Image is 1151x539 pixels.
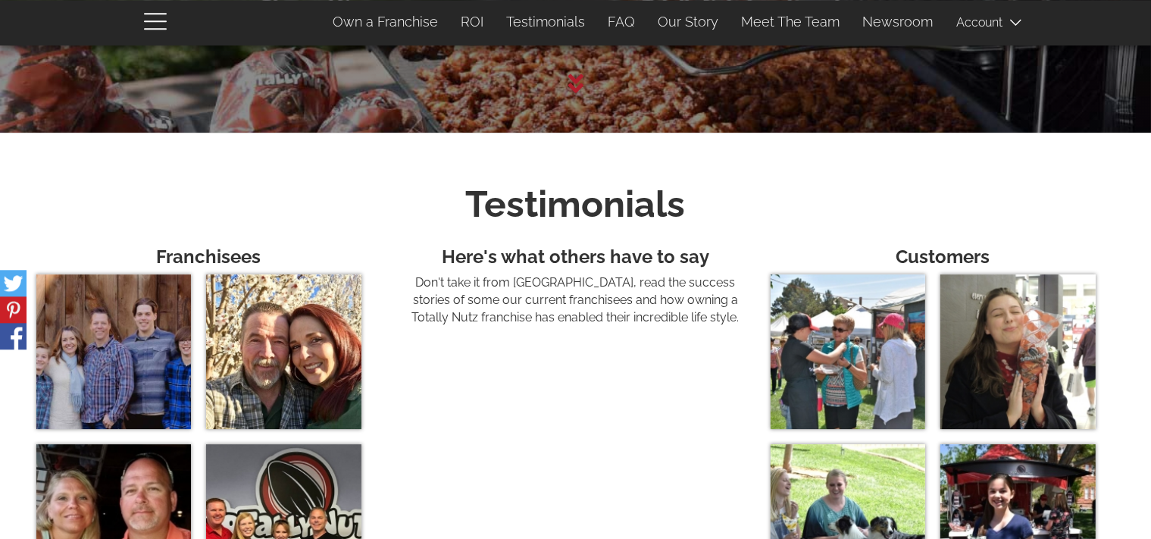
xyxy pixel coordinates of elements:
[322,6,450,38] a: Own a Franchise
[730,6,852,38] a: Meet The Team
[403,247,747,267] h3: Here's what others have to say
[647,6,730,38] a: Our Story
[771,247,1115,267] h3: Customers
[36,247,380,267] h3: Franchisees
[771,274,925,429] img: Sharon with Totally Nutz team members
[496,6,597,38] a: Testimonials
[206,274,361,429] img: Tom and Megan Jeffords
[36,184,1115,224] h1: Testimonials
[852,6,945,38] a: Newsroom
[450,6,496,38] a: ROI
[36,274,191,429] img: Walterman Family Photo
[597,6,647,38] a: FAQ
[940,274,1095,429] img: Tiffany holding a polybag of cinnamon roasted nuts
[403,274,747,327] p: Don't take it from [GEOGRAPHIC_DATA], read the success stories of some our current franchisees an...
